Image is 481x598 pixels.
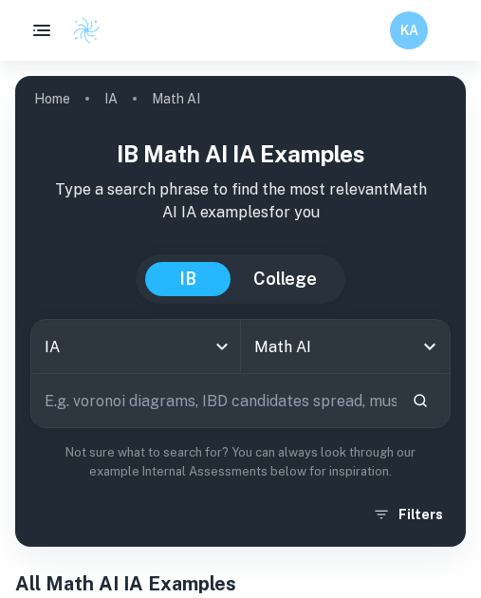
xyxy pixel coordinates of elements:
button: College [234,262,336,296]
img: Clastify logo [72,16,101,45]
button: KA [390,11,428,49]
input: E.g. voronoi diagrams, IBD candidates spread, music... [31,374,397,427]
img: profile cover [15,76,466,547]
h1: IB Math AI IA examples [30,137,451,171]
button: Open [416,333,443,360]
a: Clastify logo [61,16,101,45]
a: Home [34,85,70,112]
a: IA [104,85,118,112]
button: IB [145,262,231,296]
button: Filters [368,497,451,532]
p: Not sure what to search for? You can always look through our example Internal Assessments below f... [30,443,451,482]
h1: All Math AI IA Examples [15,570,466,598]
button: Search [404,384,436,417]
div: IA [31,320,240,373]
p: Math AI [152,88,200,109]
p: Type a search phrase to find the most relevant Math AI IA examples for you [30,178,451,224]
h6: KA [398,20,420,41]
